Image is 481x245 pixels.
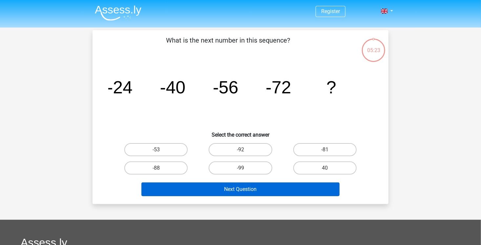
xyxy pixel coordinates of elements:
[160,77,186,97] tspan: -40
[293,161,357,175] label: 40
[107,77,133,97] tspan: -24
[326,77,336,97] tspan: ?
[124,161,188,175] label: -88
[103,35,353,55] p: What is the next number in this sequence?
[95,5,141,21] img: Assessly
[209,161,272,175] label: -99
[361,38,386,54] div: 05:23
[321,8,340,14] a: Register
[141,182,340,196] button: Next Question
[293,143,357,156] label: -81
[209,143,272,156] label: -92
[124,143,188,156] label: -53
[266,77,291,97] tspan: -72
[103,126,378,138] h6: Select the correct answer
[213,77,239,97] tspan: -56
